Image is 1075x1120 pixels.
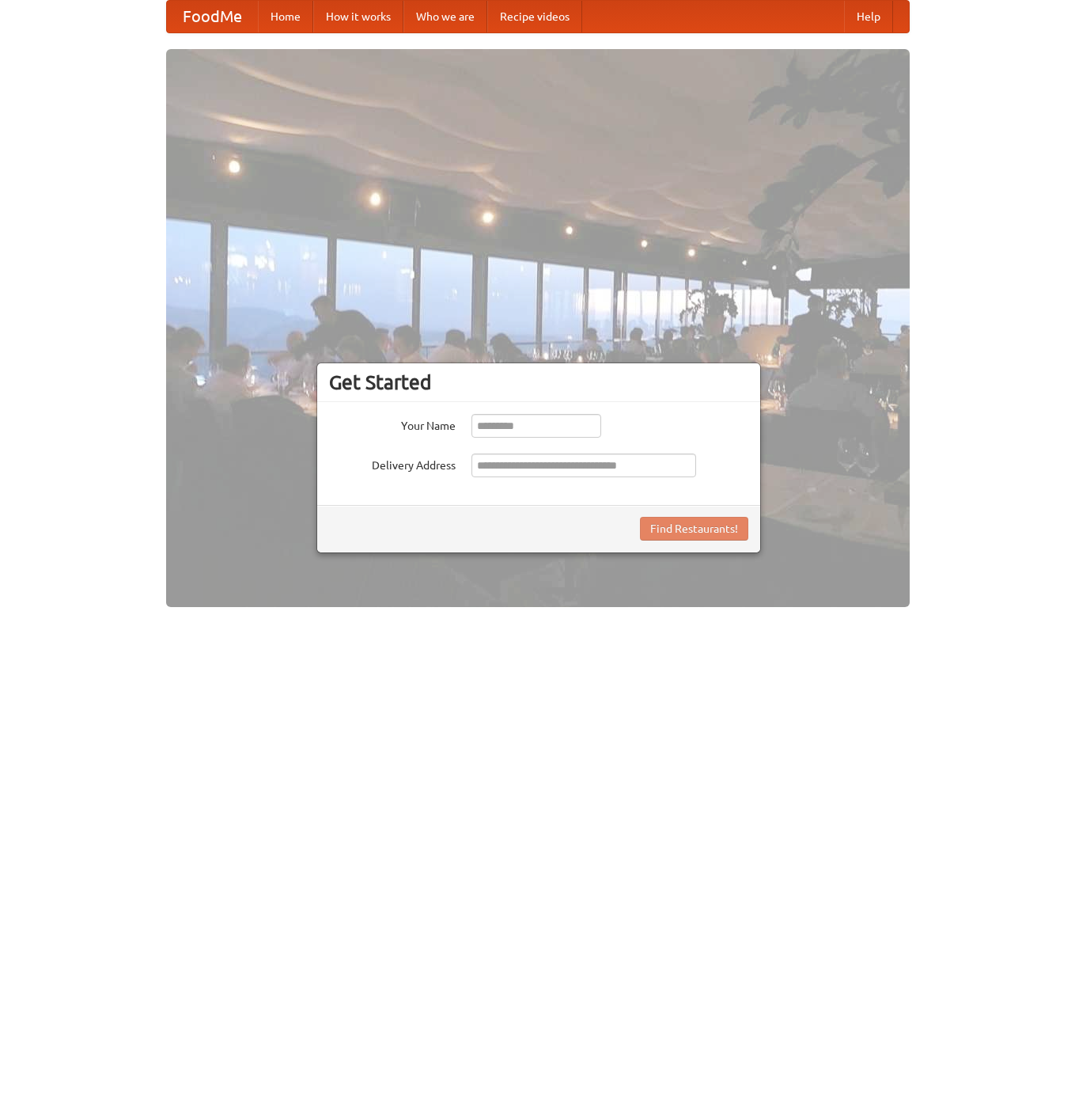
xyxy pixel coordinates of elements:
[640,517,748,541] button: Find Restaurants!
[487,1,582,32] a: Recipe videos
[403,1,487,32] a: Who we are
[844,1,893,32] a: Help
[329,414,456,434] label: Your Name
[313,1,403,32] a: How it works
[329,370,748,394] h3: Get Started
[258,1,313,32] a: Home
[329,454,456,473] label: Delivery Address
[167,1,258,32] a: FoodMe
